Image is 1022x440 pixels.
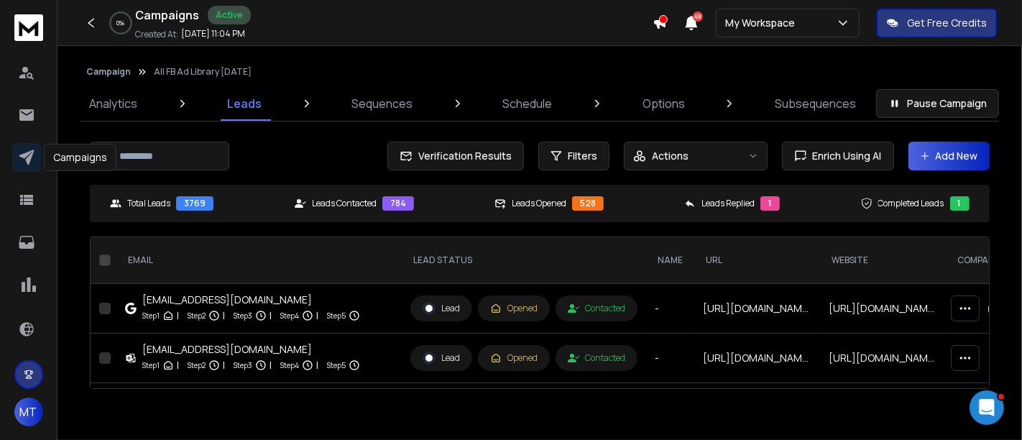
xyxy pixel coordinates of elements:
[634,86,694,121] a: Options
[327,358,346,372] p: Step 5
[490,352,538,364] div: Opened
[14,398,43,426] button: MT
[760,196,780,211] div: 1
[782,142,894,170] button: Enrich Using AI
[413,149,512,163] span: Verification Results
[820,383,946,433] td: -
[694,284,820,334] td: [URL][DOMAIN_NAME]
[970,390,1004,425] iframe: Intercom live chat
[568,149,597,163] span: Filters
[538,142,609,170] button: Filters
[227,95,262,112] p: Leads
[154,66,252,78] p: All FB Ad Library [DATE]
[876,89,999,118] button: Pause Campaign
[327,308,346,323] p: Step 5
[312,198,377,209] p: Leads Contacted
[177,308,179,323] p: |
[270,308,272,323] p: |
[80,86,146,121] a: Analytics
[135,29,178,40] p: Created At:
[512,198,566,209] p: Leads Opened
[494,86,561,121] a: Schedule
[490,303,538,314] div: Opened
[117,19,125,27] p: 0 %
[820,334,946,383] td: [URL][DOMAIN_NAME]
[181,28,245,40] p: [DATE] 11:04 PM
[316,358,318,372] p: |
[14,14,43,41] img: logo
[402,237,646,284] th: LEAD STATUS
[223,308,225,323] p: |
[316,308,318,323] p: |
[280,358,299,372] p: Step 4
[646,383,694,433] td: -
[694,383,820,433] td: [URL][DOMAIN_NAME]
[646,237,694,284] th: NAME
[234,358,252,372] p: Step 3
[280,308,299,323] p: Step 4
[693,12,703,22] span: 49
[135,6,199,24] h1: Campaigns
[270,358,272,372] p: |
[807,149,882,163] span: Enrich Using AI
[766,86,865,121] a: Subsequences
[643,95,685,112] p: Options
[188,358,206,372] p: Step 2
[127,198,170,209] p: Total Leads
[775,95,856,112] p: Subsequences
[568,352,625,364] div: Contacted
[820,237,946,284] th: website
[234,308,252,323] p: Step 3
[142,293,360,307] div: [EMAIL_ADDRESS][DOMAIN_NAME]
[423,302,460,315] div: Lead
[568,303,625,314] div: Contacted
[188,308,206,323] p: Step 2
[89,95,137,112] p: Analytics
[142,342,360,357] div: [EMAIL_ADDRESS][DOMAIN_NAME]
[646,334,694,383] td: -
[908,142,990,170] button: Add New
[142,308,160,323] p: Step 1
[820,284,946,334] td: [URL][DOMAIN_NAME]
[694,334,820,383] td: [URL][DOMAIN_NAME]
[423,352,460,365] div: Lead
[878,198,944,209] p: Completed Leads
[223,358,225,372] p: |
[646,284,694,334] td: -
[725,16,801,30] p: My Workspace
[86,66,131,78] button: Campaign
[218,86,270,121] a: Leads
[503,95,553,112] p: Schedule
[950,196,970,211] div: 1
[44,144,116,171] div: Campaigns
[382,196,414,211] div: 784
[694,237,820,284] th: URL
[176,196,213,211] div: 3769
[116,237,402,284] th: EMAIL
[652,149,689,163] p: Actions
[208,6,251,24] div: Active
[351,95,413,112] p: Sequences
[142,358,160,372] p: Step 1
[177,358,179,372] p: |
[701,198,755,209] p: Leads Replied
[343,86,421,121] a: Sequences
[877,9,997,37] button: Get Free Credits
[572,196,604,211] div: 528
[907,16,987,30] p: Get Free Credits
[387,142,524,170] button: Verification Results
